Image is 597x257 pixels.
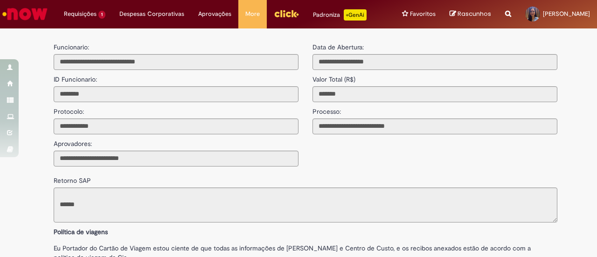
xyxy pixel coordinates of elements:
[54,171,91,185] label: Retorno SAP
[274,7,299,21] img: click_logo_yellow_360x200.png
[450,10,491,19] a: Rascunhos
[54,102,84,116] label: Protocolo:
[198,9,231,19] span: Aprovações
[312,42,364,52] label: Data de Abertura:
[1,5,49,23] img: ServiceNow
[410,9,436,19] span: Favoritos
[543,10,590,18] span: [PERSON_NAME]
[312,70,355,84] label: Valor Total (R$)
[344,9,367,21] p: +GenAi
[458,9,491,18] span: Rascunhos
[54,134,92,148] label: Aprovadores:
[245,9,260,19] span: More
[313,9,367,21] div: Padroniza
[54,228,108,236] b: Política de viagens
[54,70,97,84] label: ID Funcionario:
[64,9,97,19] span: Requisições
[98,11,105,19] span: 1
[119,9,184,19] span: Despesas Corporativas
[54,42,89,52] label: Funcionario:
[312,102,341,116] label: Processo:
